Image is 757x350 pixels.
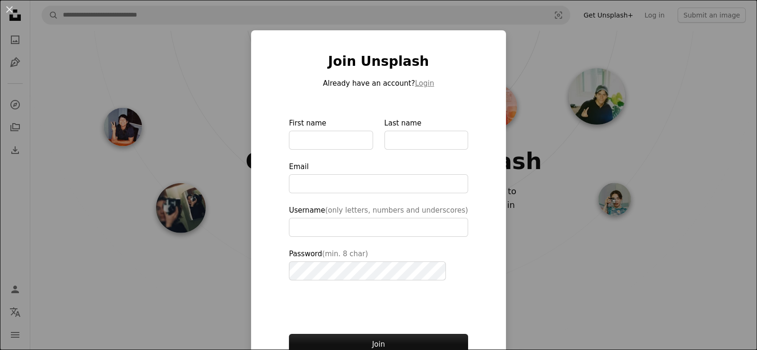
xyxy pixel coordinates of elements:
[289,117,373,150] label: First name
[325,206,468,215] span: (only letters, numbers and underscores)
[289,205,468,237] label: Username
[289,261,446,280] input: Password(min. 8 char)
[289,174,468,193] input: Email
[289,78,468,89] p: Already have an account?
[322,250,368,258] span: (min. 8 char)
[289,161,468,193] label: Email
[384,131,468,150] input: Last name
[384,117,468,150] label: Last name
[415,78,434,89] button: Login
[289,53,468,70] h1: Join Unsplash
[289,218,468,237] input: Username(only letters, numbers and underscores)
[289,248,468,280] label: Password
[289,131,373,150] input: First name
